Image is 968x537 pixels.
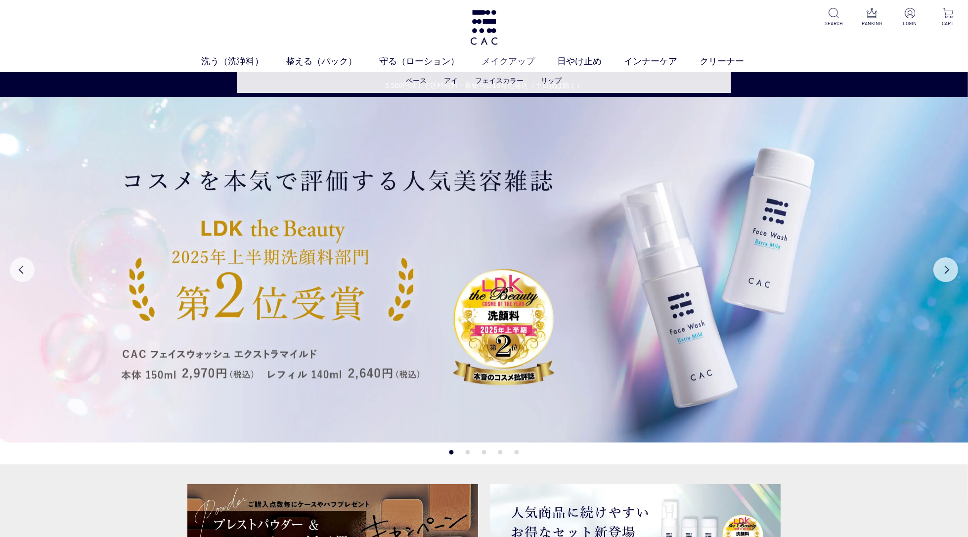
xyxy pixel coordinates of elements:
a: リップ [541,77,562,84]
p: RANKING [860,20,884,27]
button: 4 of 5 [498,450,503,454]
a: 守る（ローション） [380,55,482,68]
button: 2 of 5 [466,450,470,454]
p: CART [936,20,960,27]
a: 整える（パック） [286,55,380,68]
p: LOGIN [898,20,922,27]
a: フェイスカラー [476,77,524,84]
a: SEARCH [822,8,846,27]
a: 洗う（洗浄料） [202,55,286,68]
img: logo [469,10,500,45]
a: LOGIN [898,8,922,27]
a: クリーナー [700,55,767,68]
a: メイクアップ [482,55,558,68]
button: 5 of 5 [515,450,519,454]
a: CART [936,8,960,27]
a: インナーケア [624,55,700,68]
a: 5,500円以上で送料無料・最短当日16時迄発送（土日祝は除く） [0,81,968,91]
button: Next [933,257,958,282]
p: SEARCH [822,20,846,27]
a: ベース [406,77,427,84]
button: 3 of 5 [482,450,486,454]
button: 1 of 5 [449,450,454,454]
button: Previous [10,257,35,282]
a: 日やけ止め [558,55,624,68]
a: RANKING [860,8,884,27]
a: アイ [444,77,458,84]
